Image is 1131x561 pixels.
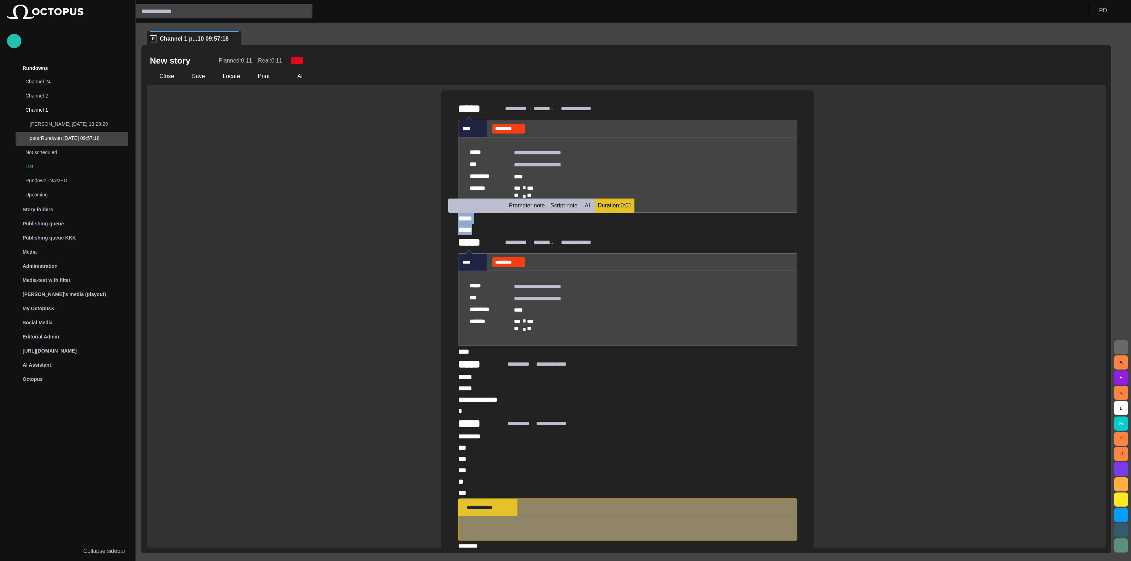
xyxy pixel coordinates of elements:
[147,70,177,83] button: Close
[23,376,43,383] p: Octopus
[23,347,77,354] p: [URL][DOMAIN_NAME]
[7,372,128,386] div: Octopus
[25,106,114,113] p: Channel 1
[1114,401,1128,415] button: L
[23,262,58,270] p: Administration
[258,57,282,65] p: Real: 0:11
[23,305,54,312] p: My OctopusX
[1114,355,1128,370] button: A
[23,319,53,326] p: Social Media
[25,163,128,170] p: List
[7,5,83,19] img: Octopus News Room
[7,273,128,287] div: Media-test with filter
[7,344,128,358] div: [URL][DOMAIN_NAME]
[25,177,114,184] p: Rundown -NAMED
[23,65,48,72] p: Rundowns
[1114,417,1128,431] button: M
[30,135,128,142] p: peterRundwon [DATE] 09:57:18
[180,70,207,83] button: Save
[7,217,128,231] div: Publishing queue
[160,35,229,42] span: Channel 1 p...10 09:57:18
[1114,447,1128,461] button: U
[25,78,114,85] p: Channel 24
[245,70,282,83] button: Print
[580,199,594,213] button: AI
[219,57,252,65] p: Planned: 0:11
[7,358,128,372] div: AI Assistant
[1099,6,1107,15] p: P D
[1094,4,1127,17] button: PD
[25,92,114,99] p: Channel 2
[23,277,70,284] p: Media-test with filter
[83,547,125,555] p: Collapse sidebar
[7,287,128,301] div: [PERSON_NAME]'s media (playout)
[23,220,64,227] p: Publishing queue
[23,291,106,298] p: [PERSON_NAME]'s media (playout)
[25,149,114,156] p: Not scheduled
[23,248,37,255] p: Media
[23,333,59,340] p: Editorial Admin
[547,199,580,213] button: Script note
[7,61,128,386] ul: main menu
[16,132,128,146] div: peterRundwon [DATE] 09:57:18
[147,31,241,45] div: RChannel 1 p...10 09:57:18
[1114,371,1128,385] button: F
[285,70,305,83] button: AI
[210,70,242,83] button: Locate
[25,191,114,198] p: Upcoming
[150,55,191,66] h2: New story
[7,245,128,259] div: Media
[150,35,157,42] p: R
[7,544,128,558] button: Collapse sidebar
[1114,432,1128,446] button: P
[16,118,128,132] div: [PERSON_NAME] [DATE] 13:29:29
[30,120,128,128] p: [PERSON_NAME] [DATE] 13:29:29
[23,206,53,213] p: Story folders
[23,361,51,368] p: AI Assistant
[1114,386,1128,400] button: K
[23,234,76,241] p: Publishing queue KKK
[506,199,547,213] button: Prompter note
[11,160,128,174] div: List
